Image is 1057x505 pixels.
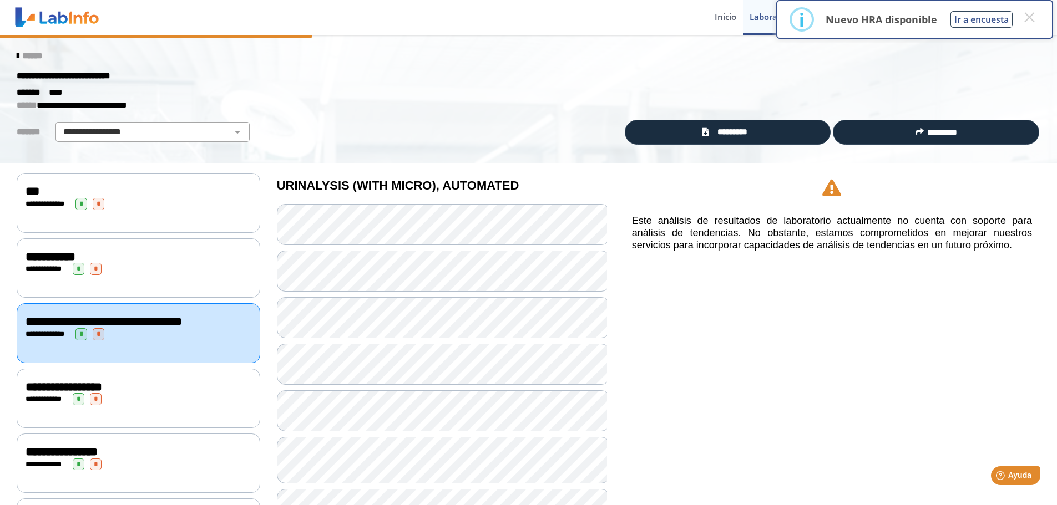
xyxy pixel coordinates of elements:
button: Ir a encuesta [950,11,1013,28]
button: Close this dialog [1019,7,1039,27]
div: i [799,9,805,29]
b: URINALYSIS (WITH MICRO), AUTOMATED [277,178,519,192]
iframe: Help widget launcher [958,462,1045,493]
p: Nuevo HRA disponible [826,13,937,26]
h5: Este análisis de resultados de laboratorio actualmente no cuenta con soporte para análisis de ten... [632,215,1032,251]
